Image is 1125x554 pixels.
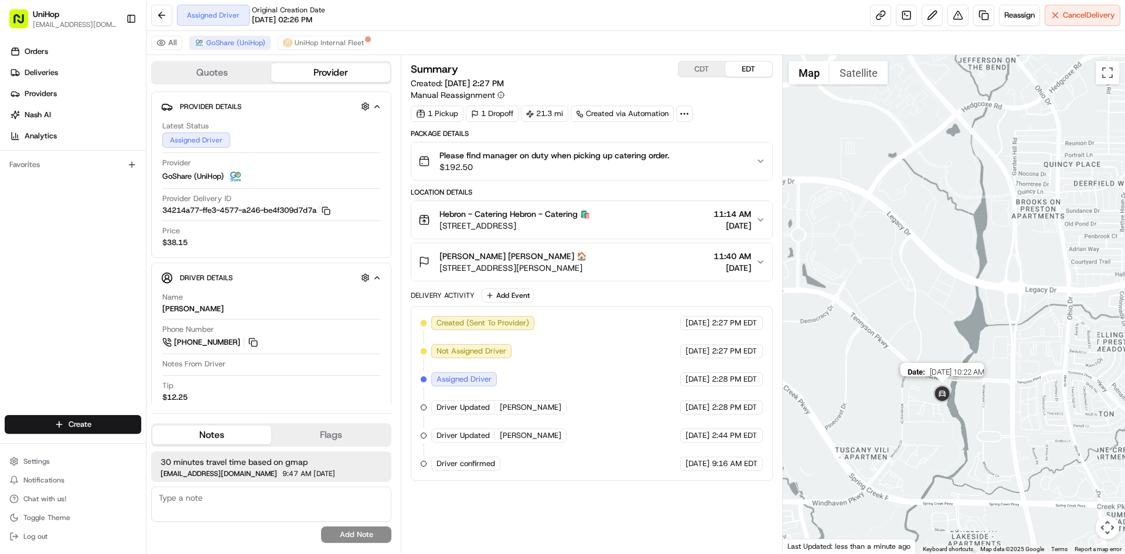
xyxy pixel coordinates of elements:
[162,324,214,335] span: Phone Number
[229,169,243,183] img: goshare_logo.png
[929,368,984,376] span: [DATE] 10:22 AM
[23,475,64,485] span: Notifications
[111,170,188,182] span: API Documentation
[411,89,504,101] button: Manual Reassignment
[411,64,458,74] h3: Summary
[283,38,292,47] img: unihop_logo.png
[712,374,757,385] span: 2:28 PM EDT
[482,288,534,303] button: Add Event
[1096,516,1119,539] button: Map camera controls
[282,470,311,477] span: 9:47 AM
[162,336,260,349] a: [PHONE_NUMBER]
[439,208,590,220] span: Hebron - Catering Hebron - Catering 🛍️
[437,430,490,441] span: Driver Updated
[152,63,271,82] button: Quotes
[437,402,490,413] span: Driver Updated
[411,77,504,89] span: Created:
[466,106,519,122] div: 1 Dropoff
[151,36,182,50] button: All
[437,458,495,469] span: Driver confirmed
[830,61,888,84] button: Show satellite imagery
[5,453,141,470] button: Settings
[94,165,193,186] a: 💻API Documentation
[174,337,240,348] span: [PHONE_NUMBER]
[521,106,568,122] div: 21.3 mi
[7,165,94,186] a: 📗Knowledge Base
[411,243,772,281] button: [PERSON_NAME] [PERSON_NAME] 🏠[STREET_ADDRESS][PERSON_NAME]11:40 AM[DATE]
[33,8,59,20] button: UniHop
[278,36,369,50] button: UniHop Internal Fleet
[789,61,830,84] button: Show street map
[5,106,146,124] a: Nash AI
[199,115,213,130] button: Start new chat
[712,346,757,356] span: 2:27 PM EDT
[5,491,141,507] button: Chat with us!
[271,63,390,82] button: Provider
[786,538,824,553] img: Google
[712,402,757,413] span: 2:28 PM EDT
[162,237,187,248] span: $38.15
[40,124,148,133] div: We're available if you need us!
[411,142,772,180] button: Please find manager on duty when picking up catering order.$192.50
[445,78,504,89] span: [DATE] 2:27 PM
[271,426,390,444] button: Flags
[439,161,669,173] span: $192.50
[786,538,824,553] a: Open this area in Google Maps (opens a new window)
[714,262,751,274] span: [DATE]
[439,262,587,274] span: [STREET_ADDRESS][PERSON_NAME]
[99,171,108,181] div: 💻
[712,458,758,469] span: 9:16 AM EDT
[161,470,277,477] span: [EMAIL_ADDRESS][DOMAIN_NAME]
[783,539,916,553] div: Last Updated: less than a minute ago
[5,5,121,33] button: UniHop[EMAIL_ADDRESS][DOMAIN_NAME]
[162,392,187,403] div: $12.25
[117,199,142,208] span: Pylon
[162,158,191,168] span: Provider
[69,419,91,430] span: Create
[162,380,173,391] span: Tip
[411,89,495,101] span: Manual Reassignment
[500,430,561,441] span: [PERSON_NAME]
[195,38,204,47] img: goshare_logo.png
[252,15,312,25] span: [DATE] 02:26 PM
[25,110,51,120] span: Nash AI
[5,415,141,434] button: Create
[23,494,66,504] span: Chat with us!
[162,359,226,369] span: Notes From Driver
[180,102,241,111] span: Provider Details
[686,318,710,328] span: [DATE]
[923,545,973,553] button: Keyboard shortcuts
[252,5,325,15] span: Original Creation Date
[5,127,146,145] a: Analytics
[162,171,224,182] span: GoShare (UniHop)
[313,470,335,477] span: [DATE]
[152,426,271,444] button: Notes
[679,62,725,77] button: CDT
[686,430,710,441] span: [DATE]
[162,292,183,303] span: Name
[12,47,213,66] p: Welcome 👋
[12,171,21,181] div: 📗
[437,318,529,328] span: Created (Sent To Provider)
[1063,10,1115,21] span: Cancel Delivery
[33,20,117,29] span: [EMAIL_ADDRESS][DOMAIN_NAME]
[25,131,57,141] span: Analytics
[439,250,587,262] span: [PERSON_NAME] [PERSON_NAME] 🏠
[439,149,669,161] span: Please find manager on duty when picking up catering order.
[161,97,381,116] button: Provider Details
[5,42,146,61] a: Orders
[189,36,271,50] button: GoShare (UniHop)
[30,76,193,88] input: Clear
[1004,10,1035,21] span: Reassign
[714,250,751,262] span: 11:40 AM
[437,346,506,356] span: Not Assigned Driver
[5,472,141,488] button: Notifications
[411,291,475,300] div: Delivery Activity
[206,38,265,47] span: GoShare (UniHop)
[23,513,70,522] span: Toggle Theme
[25,67,58,78] span: Deliveries
[1051,546,1068,552] a: Terms
[5,155,141,174] div: Favorites
[12,112,33,133] img: 1736555255976-a54dd68f-1ca7-489b-9aae-adbdc363a1c4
